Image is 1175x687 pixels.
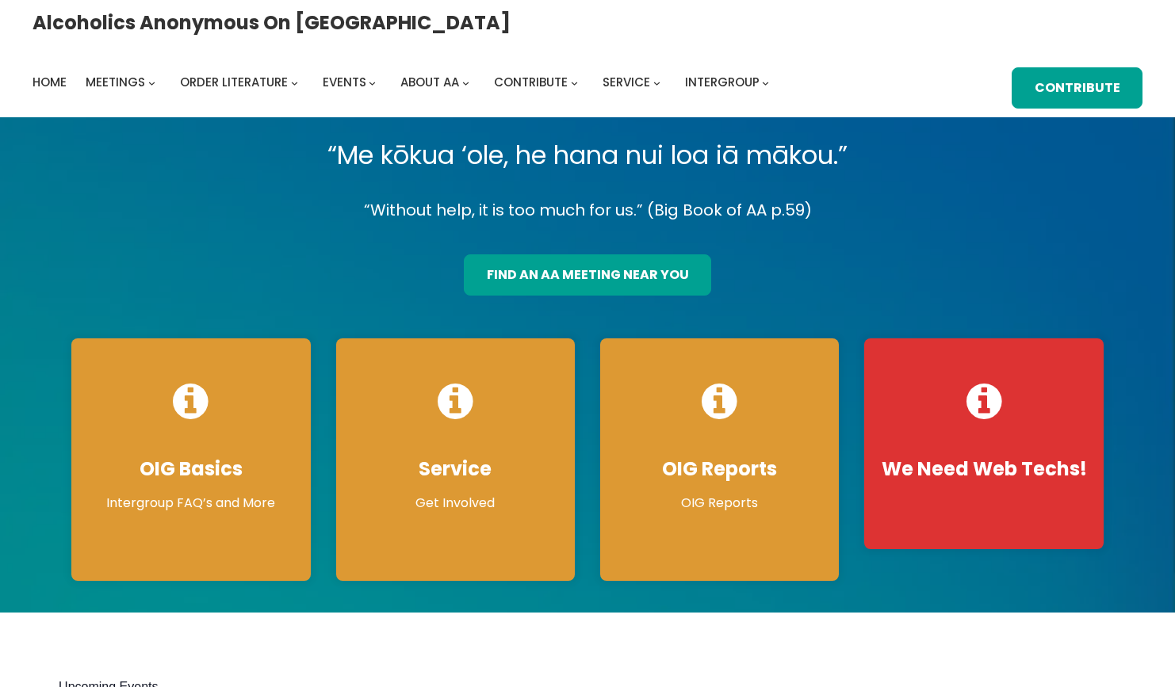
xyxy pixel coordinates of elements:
a: Meetings [86,71,145,94]
span: Home [33,74,67,90]
a: Home [33,71,67,94]
p: “Me kōkua ‘ole, he hana nui loa iā mākou.” [59,133,1116,177]
nav: Intergroup [33,71,775,94]
a: Alcoholics Anonymous on [GEOGRAPHIC_DATA] [33,6,511,40]
a: Contribute [494,71,568,94]
p: Get Involved [352,494,559,513]
p: “Without help, it is too much for us.” (Big Book of AA p.59) [59,197,1116,224]
a: find an aa meeting near you [464,254,711,296]
button: Contribute submenu [571,78,578,86]
button: Events submenu [369,78,376,86]
span: Events [323,74,366,90]
h4: We Need Web Techs! [880,457,1087,481]
span: Order Literature [180,74,288,90]
span: Meetings [86,74,145,90]
a: About AA [400,71,459,94]
h4: OIG Basics [87,457,294,481]
button: Intergroup submenu [762,78,769,86]
button: About AA submenu [462,78,469,86]
button: Order Literature submenu [291,78,298,86]
a: Events [323,71,366,94]
span: Contribute [494,74,568,90]
a: Contribute [1012,67,1142,109]
a: Intergroup [685,71,760,94]
button: Meetings submenu [148,78,155,86]
h4: Service [352,457,559,481]
button: Service submenu [653,78,660,86]
p: OIG Reports [616,494,823,513]
span: Intergroup [685,74,760,90]
a: Service [603,71,650,94]
span: Service [603,74,650,90]
p: Intergroup FAQ’s and More [87,494,294,513]
h4: OIG Reports [616,457,823,481]
span: About AA [400,74,459,90]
